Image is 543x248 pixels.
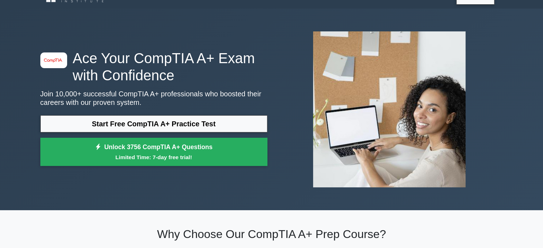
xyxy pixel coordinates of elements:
[40,50,267,84] h1: Ace Your CompTIA A+ Exam with Confidence
[49,153,258,161] small: Limited Time: 7-day free trial!
[40,115,267,132] a: Start Free CompTIA A+ Practice Test
[40,90,267,107] p: Join 10,000+ successful CompTIA A+ professionals who boosted their careers with our proven system.
[40,138,267,166] a: Unlock 3756 CompTIA A+ QuestionsLimited Time: 7-day free trial!
[40,227,503,241] h2: Why Choose Our CompTIA A+ Prep Course?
